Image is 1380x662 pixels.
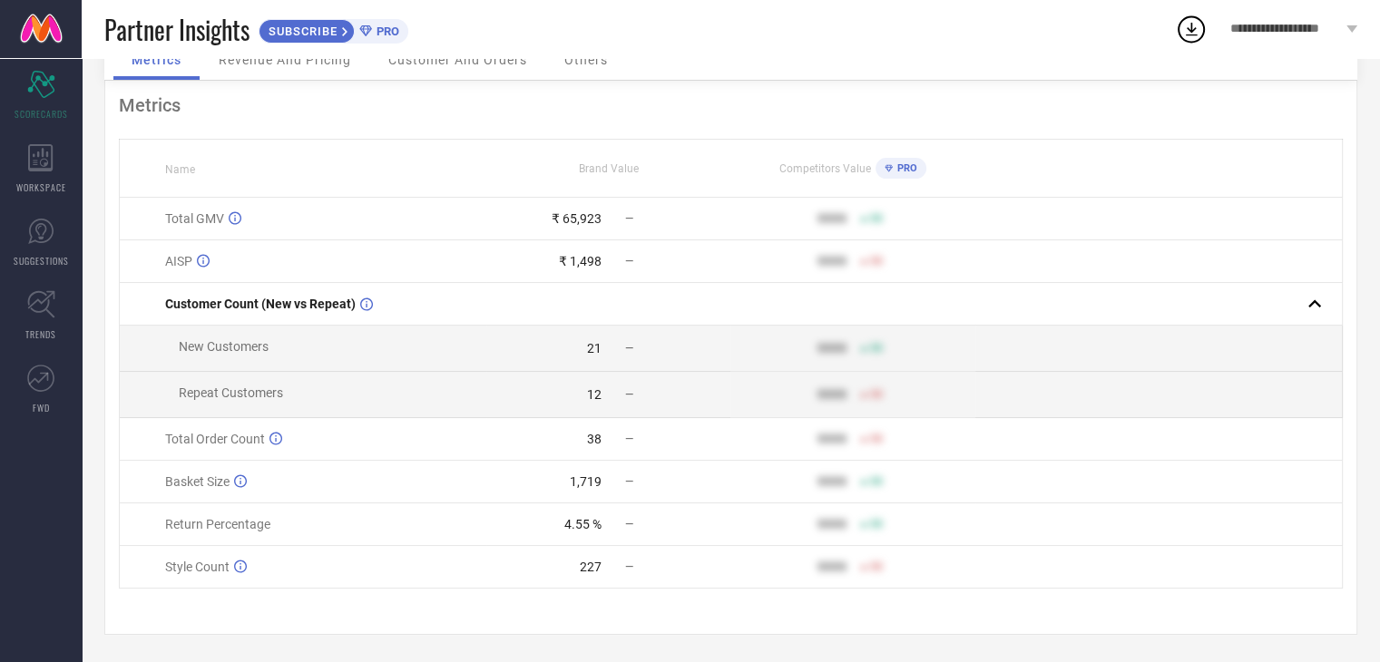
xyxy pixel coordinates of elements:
span: New Customers [179,339,269,354]
span: Total Order Count [165,432,265,446]
div: ₹ 1,498 [559,254,602,268]
div: ₹ 65,923 [552,211,602,226]
span: — [625,518,633,531]
div: 12 [587,387,602,402]
span: — [625,255,633,268]
span: Brand Value [579,162,639,175]
span: — [625,212,633,225]
span: Partner Insights [104,11,250,48]
div: 9999 [817,341,847,355]
div: 227 [580,560,602,574]
span: 50 [870,518,883,531]
span: Revenue And Pricing [219,53,351,67]
span: SCORECARDS [15,107,68,121]
div: 9999 [817,517,847,531]
span: SUGGESTIONS [14,254,69,268]
div: 38 [587,432,602,446]
span: — [625,342,633,355]
span: Repeat Customers [179,385,283,400]
span: PRO [893,162,917,174]
span: TRENDS [25,327,56,341]
span: AISP [165,254,192,268]
div: Open download list [1175,13,1208,45]
span: Competitors Value [779,162,871,175]
span: 50 [870,255,883,268]
span: PRO [372,24,399,38]
div: 9999 [817,560,847,574]
span: Total GMV [165,211,224,226]
span: Customer Count (New vs Repeat) [165,297,356,311]
span: — [625,560,633,573]
span: 50 [870,475,883,488]
div: 9999 [817,211,847,226]
span: — [625,433,633,445]
div: 9999 [817,387,847,402]
div: 9999 [817,254,847,268]
div: 21 [587,341,602,355]
span: Customer And Orders [388,53,527,67]
span: 50 [870,212,883,225]
div: 4.55 % [564,517,602,531]
span: 50 [870,342,883,355]
span: WORKSPACE [16,180,66,194]
span: FWD [33,401,50,414]
span: 50 [870,388,883,401]
span: SUBSCRIBE [259,24,342,38]
span: Return Percentage [165,517,270,531]
div: 9999 [817,432,847,446]
span: Others [564,53,608,67]
div: 9999 [817,474,847,489]
div: Metrics [119,94,1343,116]
a: SUBSCRIBEPRO [259,15,408,44]
span: Metrics [132,53,181,67]
span: 50 [870,433,883,445]
span: Name [165,163,195,176]
span: — [625,475,633,488]
div: 1,719 [570,474,602,489]
span: Style Count [165,560,230,574]
span: 50 [870,560,883,573]
span: Basket Size [165,474,230,489]
span: — [625,388,633,401]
